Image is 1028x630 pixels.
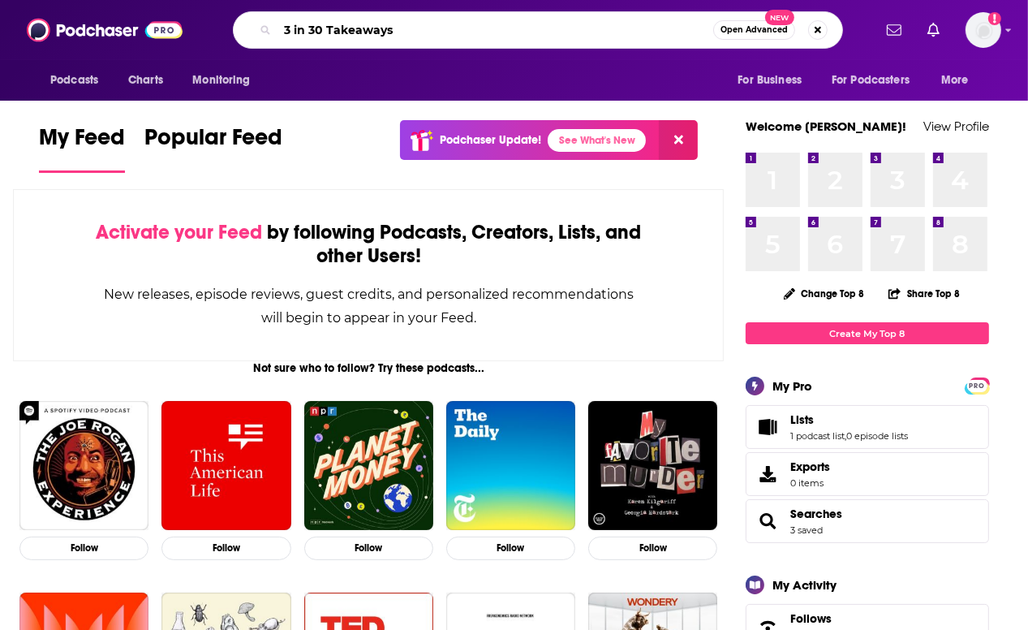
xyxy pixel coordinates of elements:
a: Searches [751,510,784,533]
span: Popular Feed [144,123,282,161]
span: Open Advanced [720,26,788,34]
img: The Daily [446,401,575,530]
span: Podcasts [50,69,98,92]
button: open menu [821,65,933,96]
a: View Profile [923,119,989,134]
button: Share Top 8 [888,278,961,309]
a: Exports [746,452,989,496]
img: Planet Money [304,401,433,530]
span: , [845,430,846,442]
button: open menu [930,65,989,96]
p: Podchaser Update! [440,133,541,147]
span: For Business [738,69,802,92]
a: See What's New [548,129,646,152]
span: Exports [751,463,784,485]
img: User Profile [966,12,1001,48]
img: Podchaser - Follow, Share and Rate Podcasts [27,15,183,45]
span: Exports [790,460,830,474]
span: PRO [967,380,987,392]
a: 0 episode lists [846,430,908,442]
button: Follow [446,537,575,560]
span: Lists [746,405,989,449]
a: Show notifications dropdown [921,16,946,44]
a: Welcome [PERSON_NAME]! [746,119,906,134]
span: For Podcasters [832,69,910,92]
div: My Pro [772,378,812,394]
img: The Joe Rogan Experience [19,401,148,530]
div: Not sure who to follow? Try these podcasts... [13,361,724,375]
img: My Favorite Murder with Karen Kilgariff and Georgia Hardstark [588,401,717,530]
img: This American Life [161,401,290,530]
a: Follows [790,611,940,626]
a: Popular Feed [144,123,282,173]
button: open menu [181,65,271,96]
span: Lists [790,412,814,427]
svg: Add a profile image [988,12,1001,25]
button: Follow [304,537,433,560]
div: My Activity [772,577,837,593]
a: PRO [967,379,987,391]
span: 0 items [790,477,830,489]
div: New releases, episode reviews, guest credits, and personalized recommendations will begin to appe... [95,283,642,330]
a: Show notifications dropdown [880,16,908,44]
span: Logged in as JohnJMudgett [966,12,1001,48]
input: Search podcasts, credits, & more... [277,17,713,43]
a: Lists [790,412,908,427]
span: Activate your Feed [96,220,262,244]
a: Lists [751,416,784,438]
span: Searches [746,499,989,543]
span: My Feed [39,123,125,161]
button: Follow [19,537,148,560]
button: open menu [726,65,822,96]
span: Charts [128,69,163,92]
a: Create My Top 8 [746,322,989,344]
span: Monitoring [192,69,250,92]
button: Change Top 8 [774,283,875,304]
button: Follow [588,537,717,560]
span: New [765,10,794,25]
a: Searches [790,507,842,521]
div: by following Podcasts, Creators, Lists, and other Users! [95,221,642,268]
div: Search podcasts, credits, & more... [233,11,843,49]
a: 3 saved [790,524,823,536]
button: open menu [39,65,119,96]
a: 1 podcast list [790,430,845,442]
button: Follow [161,537,290,560]
a: Charts [118,65,173,96]
a: My Feed [39,123,125,173]
button: Show profile menu [966,12,1001,48]
span: More [941,69,969,92]
button: Open AdvancedNew [713,20,795,40]
span: Follows [790,611,832,626]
